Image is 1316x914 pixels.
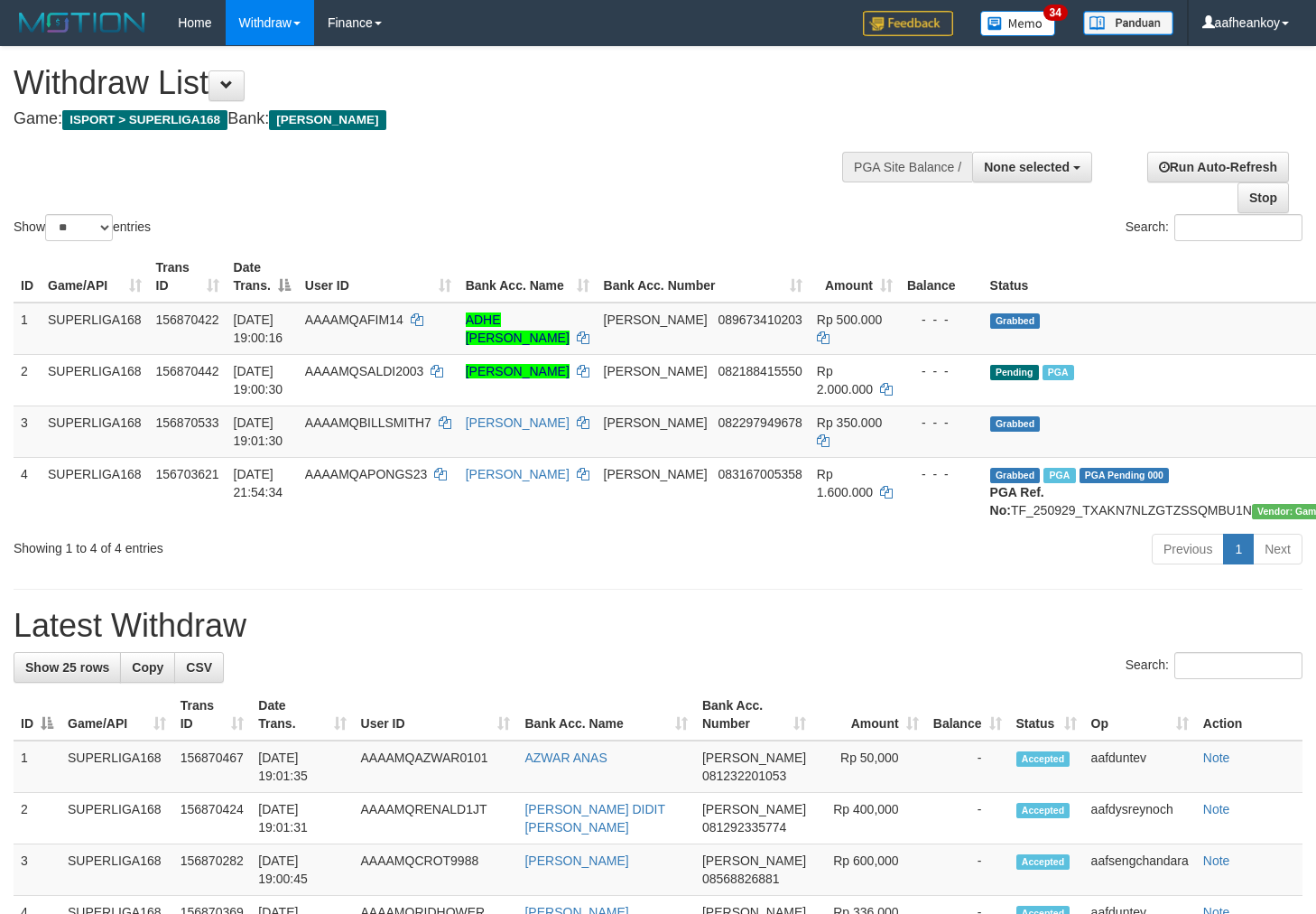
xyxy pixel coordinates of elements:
td: 2 [14,793,60,844]
a: [PERSON_NAME] [466,467,570,481]
a: 1 [1223,534,1254,564]
span: Copy 082188415550 to clipboard [718,364,802,378]
span: Rp 1.600.000 [817,467,873,499]
b: PGA Ref. No: [990,485,1044,518]
th: Bank Acc. Name: activate to sort column ascending [517,689,694,741]
span: 156703621 [156,467,219,481]
td: AAAAMQCROT9988 [354,844,518,896]
td: aafduntev [1084,741,1196,793]
a: [PERSON_NAME] [466,364,570,378]
td: 3 [14,406,41,457]
span: [PERSON_NAME] [702,751,806,765]
span: [PERSON_NAME] [702,802,806,816]
span: AAAAMQSALDI2003 [305,364,424,378]
span: PGA Pending [1080,468,1170,483]
button: None selected [972,152,1092,182]
span: AAAAMQAFIM14 [305,312,403,327]
span: Copy [132,660,163,675]
label: Show entries [14,214,151,241]
td: SUPERLIGA168 [60,741,173,793]
span: [PERSON_NAME] [604,467,708,481]
span: Copy 089673410203 to clipboard [718,312,802,327]
a: AZWAR ANAS [524,751,607,765]
a: Show 25 rows [14,652,121,683]
div: - - - [907,465,976,483]
h4: Game: Bank: [14,110,859,128]
td: 2 [14,354,41,406]
span: Show 25 rows [25,660,109,675]
td: AAAAMQAZWAR0101 [354,741,518,793]
span: 156870533 [156,415,219,430]
span: None selected [984,160,1070,174]
span: Accepted [1016,803,1070,818]
a: [PERSON_NAME] [524,853,628,868]
img: Button%20Memo.svg [980,11,1056,36]
h1: Withdraw List [14,65,859,101]
span: 156870422 [156,312,219,327]
span: Copy 081232201053 to clipboard [702,769,786,783]
td: Rp 600,000 [813,844,926,896]
label: Search: [1126,652,1302,679]
td: SUPERLIGA168 [41,406,149,457]
th: Amount: activate to sort column ascending [813,689,926,741]
td: aafsengchandara [1084,844,1196,896]
th: Date Trans.: activate to sort column descending [227,251,298,303]
th: User ID: activate to sort column ascending [298,251,459,303]
td: SUPERLIGA168 [41,457,149,527]
span: Rp 500.000 [817,312,882,327]
th: Balance [900,251,983,303]
label: Search: [1126,214,1302,241]
a: Previous [1152,534,1224,564]
input: Search: [1174,214,1302,241]
span: Grabbed [990,313,1041,329]
td: AAAAMQRENALD1JT [354,793,518,844]
span: Copy 082297949678 to clipboard [718,415,802,430]
td: Rp 50,000 [813,741,926,793]
th: Bank Acc. Number: activate to sort column ascending [597,251,810,303]
td: SUPERLIGA168 [60,844,173,896]
td: [DATE] 19:01:31 [251,793,353,844]
th: Balance: activate to sort column ascending [926,689,1009,741]
span: Marked by aafchhiseyha [1043,468,1075,483]
a: Copy [120,652,175,683]
a: Note [1203,751,1230,765]
a: [PERSON_NAME] [466,415,570,430]
a: Run Auto-Refresh [1147,152,1289,182]
td: 1 [14,741,60,793]
div: PGA Site Balance / [842,152,972,182]
span: Rp 2.000.000 [817,364,873,396]
th: Op: activate to sort column ascending [1084,689,1196,741]
select: Showentries [45,214,113,241]
th: User ID: activate to sort column ascending [354,689,518,741]
span: Grabbed [990,416,1041,432]
a: ADHE [PERSON_NAME] [466,312,570,345]
th: Game/API: activate to sort column ascending [60,689,173,741]
th: ID: activate to sort column descending [14,689,60,741]
span: [PERSON_NAME] [702,853,806,868]
span: Pending [990,365,1039,380]
td: 3 [14,844,60,896]
span: Grabbed [990,468,1041,483]
td: 156870467 [173,741,252,793]
span: [DATE] 19:01:30 [234,415,283,448]
td: - [926,793,1009,844]
a: Note [1203,853,1230,868]
td: - [926,844,1009,896]
td: 156870424 [173,793,252,844]
td: Rp 400,000 [813,793,926,844]
span: [PERSON_NAME] [604,364,708,378]
th: Bank Acc. Number: activate to sort column ascending [695,689,813,741]
span: [DATE] 19:00:16 [234,312,283,345]
td: SUPERLIGA168 [41,354,149,406]
td: [DATE] 19:00:45 [251,844,353,896]
span: [DATE] 19:00:30 [234,364,283,396]
span: 34 [1043,5,1068,21]
td: [DATE] 19:01:35 [251,741,353,793]
td: SUPERLIGA168 [41,303,149,355]
th: Bank Acc. Name: activate to sort column ascending [459,251,597,303]
span: AAAAMQBILLSMITH7 [305,415,431,430]
img: MOTION_logo.png [14,9,151,36]
h1: Latest Withdraw [14,608,1302,644]
span: [DATE] 21:54:34 [234,467,283,499]
span: ISPORT > SUPERLIGA168 [62,110,227,130]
